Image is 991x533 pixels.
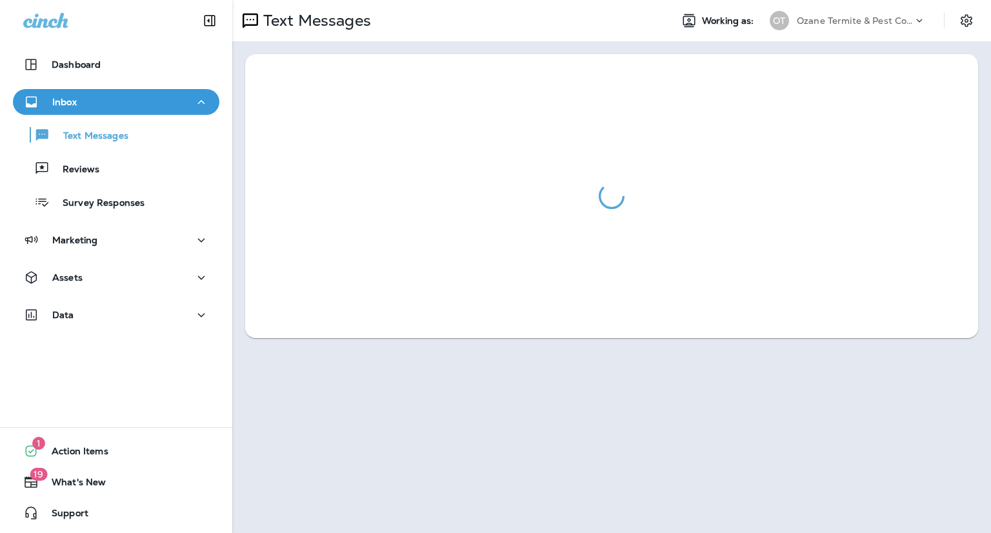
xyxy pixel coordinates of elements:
p: Dashboard [52,59,101,70]
button: 1Action Items [13,438,219,464]
p: Survey Responses [50,197,145,210]
button: 19What's New [13,469,219,495]
p: Assets [52,272,83,283]
button: Collapse Sidebar [192,8,228,34]
div: OT [770,11,789,30]
button: Dashboard [13,52,219,77]
button: Inbox [13,89,219,115]
span: Action Items [39,446,108,461]
span: Working as: [702,15,757,26]
p: Text Messages [50,130,128,143]
button: Reviews [13,155,219,182]
button: Support [13,500,219,526]
p: Marketing [52,235,97,245]
p: Reviews [50,164,99,176]
span: Support [39,508,88,523]
span: 1 [32,437,45,450]
p: Data [52,310,74,320]
button: Assets [13,265,219,290]
p: Ozane Termite & Pest Control [797,15,913,26]
p: Text Messages [258,11,371,30]
span: 19 [30,468,47,481]
button: Data [13,302,219,328]
button: Marketing [13,227,219,253]
button: Text Messages [13,121,219,148]
button: Settings [955,9,978,32]
p: Inbox [52,97,77,107]
button: Survey Responses [13,188,219,216]
span: What's New [39,477,106,492]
